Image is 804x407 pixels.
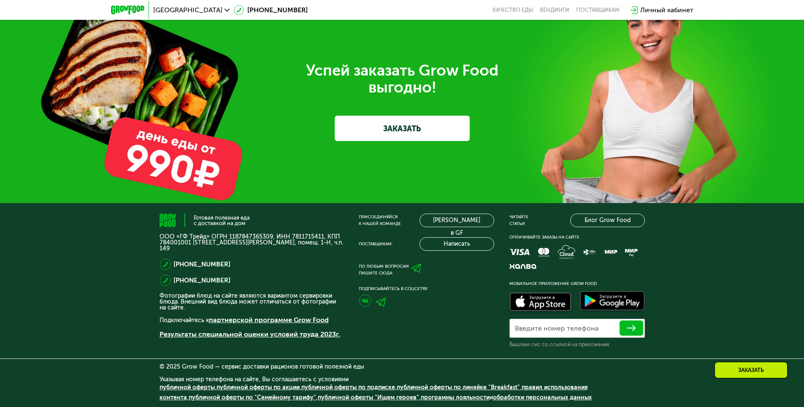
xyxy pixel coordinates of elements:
[160,234,344,252] p: ООО «ГФ Трейд» ОГРН 1187847365309, ИНН 7811715411, КПП 784001001 [STREET_ADDRESS][PERSON_NAME], п...
[509,234,645,241] div: Оплачивайте заказы на сайте
[493,394,592,401] a: обработки персональных данных
[576,7,620,14] div: поставщикам
[359,285,494,292] div: Подписывайтесь в соцсетях
[421,394,490,401] a: программы лояльности
[335,116,470,141] a: ЗАКАЗАТЬ
[515,326,598,331] label: Введите номер телефона
[160,384,592,401] span: , , , , , , , и
[509,214,528,227] div: Читайте статьи
[166,62,639,96] div: Успей заказать Grow Food выгодно!
[160,315,344,325] p: Подключайтесь к
[160,377,645,407] div: Указывая номер телефона на сайте, Вы соглашаетесь с условиями
[160,330,340,338] a: Результаты специальной оценки условий труда 2023г.
[578,290,647,314] img: Доступно в Google Play
[160,364,645,370] div: © 2025 Grow Food — сервис доставки рационов готовой полезной еды
[715,362,788,378] div: Заказать
[493,7,533,14] a: Качество еды
[160,384,215,391] a: публичной оферты
[153,7,222,14] span: [GEOGRAPHIC_DATA]
[234,5,308,15] a: [PHONE_NUMBER]
[194,215,250,226] div: Готовая полезная еда с доставкой на дом
[540,7,569,14] a: Вендинги
[359,241,393,247] div: Поставщикам:
[359,263,409,277] div: По любым вопросам пишите сюда:
[509,280,645,287] div: Мобильное приложение Grow Food
[173,275,230,285] a: [PHONE_NUMBER]
[301,384,395,391] a: публичной оферты по подписке
[318,394,419,401] a: публичной оферты "Ищем героев"
[509,341,645,348] div: Вышлем смс со ссылкой на приложение
[397,384,520,391] a: публичной оферты по линейке "Breakfast"
[209,316,329,324] a: партнерской программе Grow Food
[420,214,494,227] a: [PERSON_NAME] в GF
[173,259,230,269] a: [PHONE_NUMBER]
[640,5,693,15] div: Личный кабинет
[160,293,344,311] p: Фотографии блюд на сайте являются вариантом сервировки блюда. Внешний вид блюда может отличаться ...
[420,237,494,251] button: Написать
[359,214,401,227] div: Присоединяйся к нашей команде
[570,214,645,227] a: Блог Grow Food
[189,394,316,401] a: публичной оферты по "Семейному тарифу"
[217,384,300,391] a: публичной оферты по акции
